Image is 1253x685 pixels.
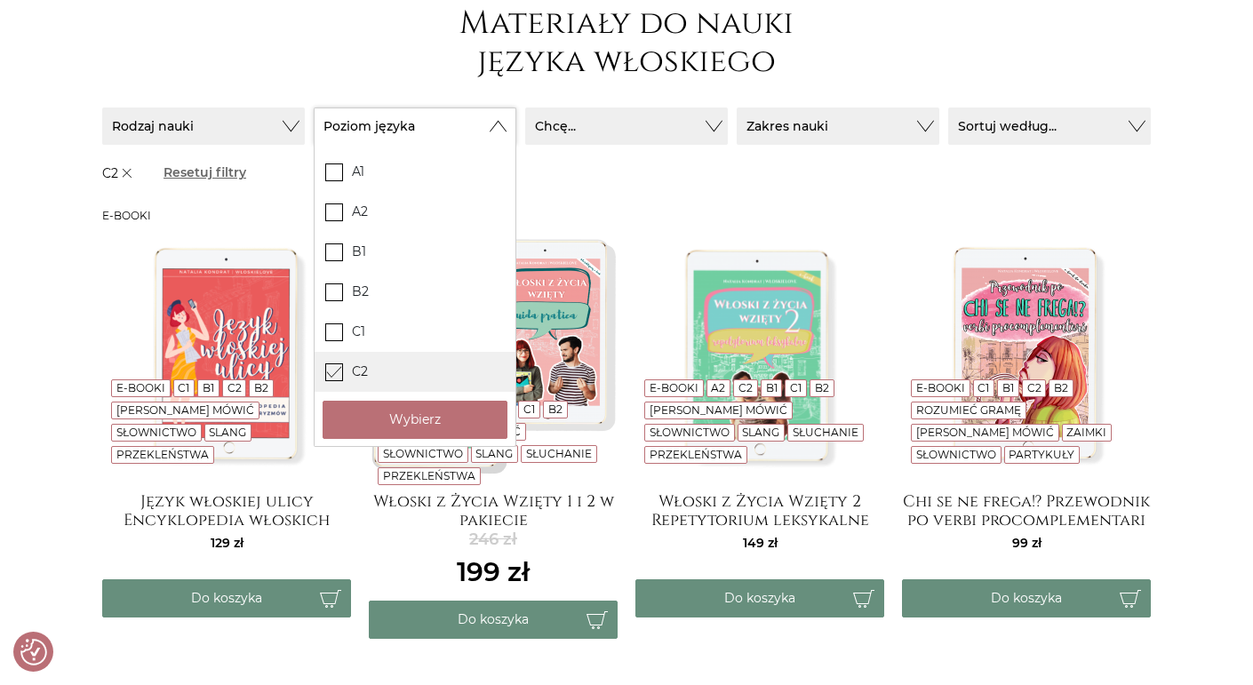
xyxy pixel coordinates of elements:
a: C1 [790,381,802,394]
div: Rodzaj nauki [314,145,516,447]
a: Słuchanie [526,447,592,460]
a: Słownictwo [916,448,996,461]
a: Język włoskiej ulicy Encyklopedia włoskich wulgaryzmów [102,492,351,528]
a: C1 [978,381,989,394]
ins: 199 [457,552,530,592]
a: Przekleństwa [116,448,209,461]
a: Slang [742,426,779,439]
a: B1 [1002,381,1014,394]
button: Sortuj według... [948,108,1151,145]
label: A1 [315,152,515,192]
a: Słuchanie [793,426,858,439]
span: 129 [211,535,243,551]
a: Przekleństwa [383,469,475,482]
a: Partykuły [1009,448,1074,461]
a: Przekleństwa [650,448,742,461]
label: A2 [315,192,515,232]
span: C2 [102,164,136,183]
a: E-booki [116,381,165,394]
a: Włoski z Życia Wzięty 2 Repetytorium leksykalne [635,492,884,528]
a: C2 [1027,381,1042,394]
label: C1 [315,312,515,352]
h1: Materiały do nauki języka włoskiego [449,4,804,81]
button: Preferencje co do zgód [20,639,47,665]
a: [PERSON_NAME] mówić [116,403,254,417]
a: Chi se ne frega!? Przewodnik po verbi procomplementari [902,492,1151,528]
a: Słownictwo [383,447,463,460]
label: B1 [315,232,515,272]
del: 246 [457,528,530,552]
a: B1 [203,381,214,394]
a: E-booki [916,381,965,394]
a: B2 [815,381,829,394]
a: B2 [1054,381,1068,394]
span: 149 [743,535,778,551]
a: B1 [766,381,778,394]
label: B2 [315,272,515,312]
a: C2 [738,381,753,394]
button: Do koszyka [902,579,1151,617]
a: E-booki [650,381,698,394]
button: Do koszyka [635,579,884,617]
a: C1 [523,402,535,416]
a: C2 [227,381,242,394]
a: B2 [254,381,268,394]
h3: E-booki [102,210,1151,222]
a: [PERSON_NAME] mówić [650,403,787,417]
button: Do koszyka [102,579,351,617]
button: Rodzaj nauki [102,108,305,145]
a: Rozumieć gramę [916,403,1021,417]
a: A2 [711,381,725,394]
button: Do koszyka [369,601,618,639]
label: C2 [315,352,515,392]
button: Zakres nauki [737,108,939,145]
button: Wybierz [323,401,507,439]
img: Revisit consent button [20,639,47,665]
a: Slang [475,447,513,460]
a: [PERSON_NAME] mówić [916,426,1054,439]
a: Zaimki [1066,426,1106,439]
a: Resetuj filtry [163,163,247,183]
a: Włoski z Życia Wzięty 1 i 2 w pakiecie [369,492,618,528]
a: B2 [548,402,563,416]
a: Słownictwo [116,426,196,439]
a: C1 [178,381,189,394]
button: Poziom języka [314,108,516,145]
a: Słownictwo [650,426,730,439]
span: 99 [1012,535,1042,551]
a: Slang [209,426,246,439]
button: Chcę... [525,108,728,145]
